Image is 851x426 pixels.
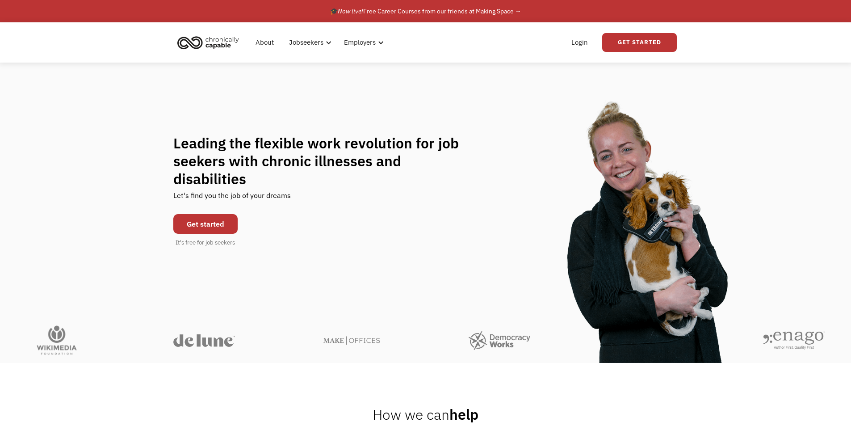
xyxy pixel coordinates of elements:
div: Let's find you the job of your dreams [173,188,291,210]
a: Get Started [602,33,677,52]
a: Login [566,28,593,57]
a: Get started [173,214,238,234]
div: Jobseekers [289,37,323,48]
div: It's free for job seekers [176,238,235,247]
a: About [250,28,279,57]
em: Now live! [338,7,363,15]
div: 🎓 Free Career Courses from our friends at Making Space → [330,6,521,17]
h2: help [373,405,478,423]
span: How we can [373,405,449,424]
img: Chronically Capable logo [175,33,242,52]
h1: Leading the flexible work revolution for job seekers with chronic illnesses and disabilities [173,134,476,188]
div: Employers [344,37,376,48]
